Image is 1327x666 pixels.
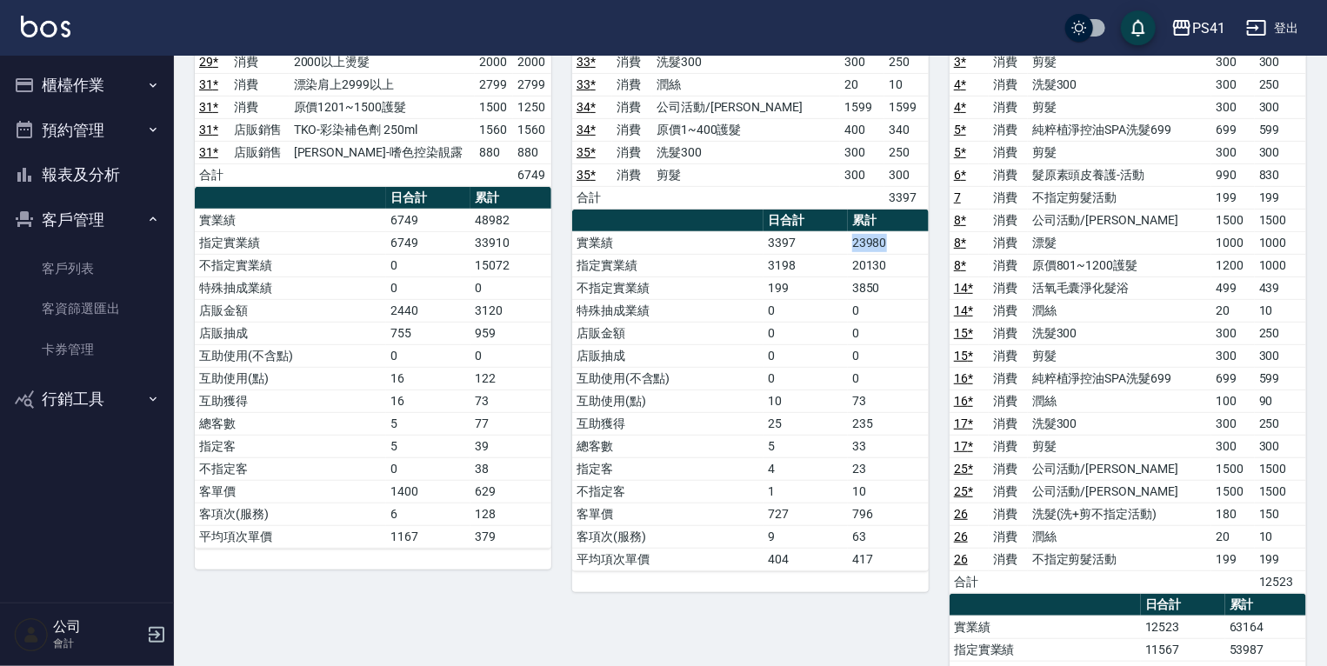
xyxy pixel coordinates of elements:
[848,457,929,480] td: 23
[1255,390,1306,412] td: 90
[1211,435,1255,457] td: 300
[1211,141,1255,163] td: 300
[1028,50,1211,73] td: 剪髮
[290,50,476,73] td: 2000以上燙髮
[884,141,929,163] td: 250
[7,197,167,243] button: 客戶管理
[1211,163,1255,186] td: 990
[1255,73,1306,96] td: 250
[989,503,1028,525] td: 消費
[195,163,230,186] td: 合計
[840,50,884,73] td: 300
[1255,50,1306,73] td: 300
[470,367,551,390] td: 122
[989,435,1028,457] td: 消費
[195,344,386,367] td: 互助使用(不含點)
[1255,141,1306,163] td: 300
[1255,570,1306,593] td: 12523
[840,163,884,186] td: 300
[195,209,386,231] td: 實業績
[1255,503,1306,525] td: 150
[572,299,764,322] td: 特殊抽成業績
[612,50,652,73] td: 消費
[764,322,848,344] td: 0
[764,457,848,480] td: 4
[195,187,551,549] table: a dense table
[989,457,1028,480] td: 消費
[475,96,513,118] td: 1500
[1028,141,1211,163] td: 剪髮
[470,344,551,367] td: 0
[21,16,70,37] img: Logo
[470,231,551,254] td: 33910
[7,249,167,289] a: 客戶列表
[950,638,1141,661] td: 指定實業績
[884,73,929,96] td: 10
[764,254,848,276] td: 3198
[195,322,386,344] td: 店販抽成
[1211,525,1255,548] td: 20
[612,163,652,186] td: 消費
[1211,457,1255,480] td: 1500
[230,50,290,73] td: 消費
[230,141,290,163] td: 店販銷售
[989,367,1028,390] td: 消費
[14,617,49,652] img: Person
[386,276,470,299] td: 0
[1121,10,1156,45] button: save
[989,480,1028,503] td: 消費
[764,276,848,299] td: 199
[840,141,884,163] td: 300
[840,96,884,118] td: 1599
[1211,299,1255,322] td: 20
[513,50,551,73] td: 2000
[1211,390,1255,412] td: 100
[1255,96,1306,118] td: 300
[848,210,929,232] th: 累計
[989,50,1028,73] td: 消費
[572,480,764,503] td: 不指定客
[53,618,142,636] h5: 公司
[386,322,470,344] td: 755
[652,118,840,141] td: 原價1~400護髮
[1255,322,1306,344] td: 250
[848,548,929,570] td: 417
[386,344,470,367] td: 0
[884,186,929,209] td: 3397
[513,96,551,118] td: 1250
[848,276,929,299] td: 3850
[884,96,929,118] td: 1599
[386,480,470,503] td: 1400
[764,231,848,254] td: 3397
[470,412,551,435] td: 77
[1211,480,1255,503] td: 1500
[1141,616,1225,638] td: 12523
[470,209,551,231] td: 48982
[470,390,551,412] td: 73
[1255,299,1306,322] td: 10
[386,412,470,435] td: 5
[1211,73,1255,96] td: 300
[989,276,1028,299] td: 消費
[1141,594,1225,616] th: 日合計
[1211,412,1255,435] td: 300
[840,118,884,141] td: 400
[1255,276,1306,299] td: 439
[652,163,840,186] td: 剪髮
[572,390,764,412] td: 互助使用(點)
[386,187,470,210] th: 日合計
[470,457,551,480] td: 38
[848,390,929,412] td: 73
[470,254,551,276] td: 15072
[386,457,470,480] td: 0
[989,254,1028,276] td: 消費
[513,163,551,186] td: 6749
[470,187,551,210] th: 累計
[386,525,470,548] td: 1167
[884,118,929,141] td: 340
[989,163,1028,186] td: 消費
[1255,457,1306,480] td: 1500
[470,503,551,525] td: 128
[764,367,848,390] td: 0
[1028,390,1211,412] td: 潤絲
